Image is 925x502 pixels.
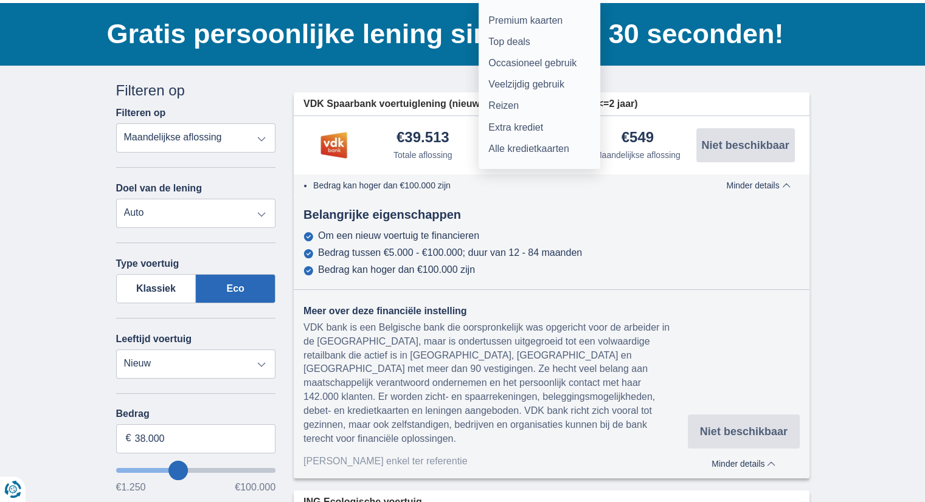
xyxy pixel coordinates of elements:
span: Niet beschikbaar [700,426,788,437]
img: product.pl.alt VDK bank [303,130,364,160]
li: Bedrag kan hoger dan €100.000 zijn [313,179,688,191]
div: Belangrijke eigenschappen [294,206,809,224]
a: Occasioneel gebruik [483,52,595,74]
a: Veelzijdig gebruik [483,74,595,95]
a: Alle kredietkaarten [483,138,595,159]
div: €39.513 [397,130,449,146]
button: Minder details [688,455,799,469]
span: VDK Spaarbank voertuiglening (nieuw & tweedehands voertuig <=2 jaar) [303,97,637,111]
h1: Gratis persoonlijke lening simulatie in 30 seconden! [107,15,809,53]
span: Minder details [726,181,790,190]
div: Meer over deze financiële instelling [303,304,688,318]
div: [PERSON_NAME] enkel ter referentie [303,455,688,469]
a: Extra krediet [483,117,595,138]
label: Bedrag [116,408,276,419]
label: Type voertuig [116,258,179,269]
label: Eco [196,274,275,303]
label: Filteren op [116,108,166,119]
button: Niet beschikbaar [696,128,795,162]
button: Minder details [717,181,799,190]
div: Totale aflossing [393,149,452,161]
span: € [126,432,131,445]
span: Niet beschikbaar [701,140,789,151]
div: Bedrag tussen €5.000 - €100.000; duur van 12 - 84 maanden [318,247,582,258]
div: Om een nieuw voertuig te financieren [318,230,479,241]
input: wantToBorrow [116,468,276,473]
div: Bedrag kan hoger dan €100.000 zijn [318,264,475,275]
div: Maandelijkse aflossing [595,149,681,161]
label: Klassiek [116,274,196,303]
span: Minder details [712,459,775,468]
a: Premium kaarten [483,10,595,31]
label: Doel van de lening [116,183,202,194]
label: Leeftijd voertuig [116,334,192,345]
button: Niet beschikbaar [688,414,799,449]
a: Top deals [483,31,595,52]
span: €100.000 [235,483,275,492]
a: Reizen [483,95,595,116]
div: Filteren op [116,80,276,101]
div: VDK bank is een Belgische bank die oorspronkelijk was opgericht voor de arbeider in de [GEOGRAPHI... [303,321,688,446]
span: €1.250 [116,483,146,492]
div: €549 [622,130,654,146]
